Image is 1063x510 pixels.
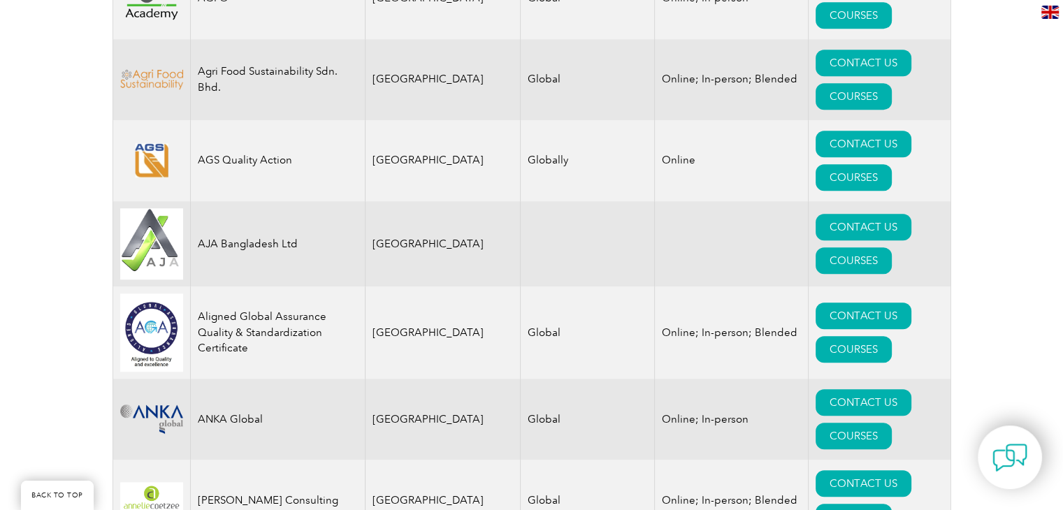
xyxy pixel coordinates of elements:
td: [GEOGRAPHIC_DATA] [365,39,521,120]
img: en [1041,6,1059,19]
td: AGS Quality Action [190,120,365,201]
td: AJA Bangladesh Ltd [190,201,365,287]
img: 049e7a12-d1a0-ee11-be37-00224893a058-logo.jpg [120,293,183,372]
a: CONTACT US [816,131,911,157]
a: CONTACT US [816,303,911,329]
a: CONTACT US [816,389,911,416]
td: Online [655,120,809,201]
a: COURSES [816,247,892,274]
img: c09c33f4-f3a0-ea11-a812-000d3ae11abd-logo.png [120,405,183,434]
a: CONTACT US [816,470,911,497]
td: Global [521,379,655,460]
a: CONTACT US [816,214,911,240]
img: e9ac0e2b-848c-ef11-8a6a-00224810d884-logo.jpg [120,208,183,280]
a: COURSES [816,164,892,191]
a: COURSES [816,336,892,363]
td: [GEOGRAPHIC_DATA] [365,286,521,379]
td: Global [521,39,655,120]
td: ANKA Global [190,379,365,460]
img: f9836cf2-be2c-ed11-9db1-00224814fd52-logo.png [120,69,183,89]
td: [GEOGRAPHIC_DATA] [365,120,521,201]
td: Global [521,286,655,379]
td: [GEOGRAPHIC_DATA] [365,201,521,287]
img: e8128bb3-5a91-eb11-b1ac-002248146a66-logo.png [120,143,183,177]
a: CONTACT US [816,50,911,76]
td: [GEOGRAPHIC_DATA] [365,379,521,460]
a: BACK TO TOP [21,481,94,510]
td: Online; In-person; Blended [655,286,809,379]
td: Online; In-person; Blended [655,39,809,120]
td: Globally [521,120,655,201]
a: COURSES [816,83,892,110]
td: Online; In-person [655,379,809,460]
a: COURSES [816,423,892,449]
td: Aligned Global Assurance Quality & Standardization Certificate [190,286,365,379]
img: contact-chat.png [992,440,1027,475]
a: COURSES [816,2,892,29]
td: Agri Food Sustainability Sdn. Bhd. [190,39,365,120]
